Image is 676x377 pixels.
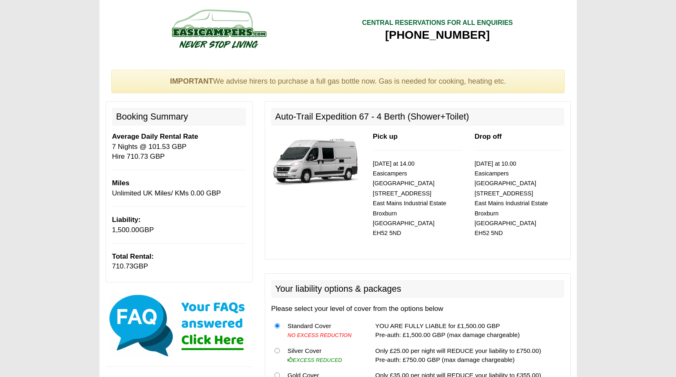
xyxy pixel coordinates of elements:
img: Click here for our most common FAQs [106,293,253,358]
i: NO EXCESS REDUCTION [288,332,352,338]
b: Average Daily Rental Rate [112,133,198,140]
i: EXCESS REDUCED [288,357,342,363]
td: YOU ARE FULLY LIABLE for £1,500.00 GBP Pre-auth: £1,500.00 GBP (max damage chargeable) [372,318,564,343]
span: 710.73 [112,262,133,270]
td: Only £25.00 per night will REDUCE your liability to £750.00) Pre-auth: £750.00 GBP (max damage ch... [372,343,564,368]
small: [DATE] at 10.00 Easicampers [GEOGRAPHIC_DATA] [STREET_ADDRESS] East Mains Industrial Estate Broxb... [474,160,548,237]
td: Silver Cover [284,343,363,368]
h2: Booking Summary [112,108,246,126]
td: Standard Cover [284,318,363,343]
p: Unlimited UK Miles/ KMs 0.00 GBP [112,178,246,198]
b: Total Rental: [112,253,154,260]
p: GBP [112,215,246,235]
h2: Your liability options & packages [271,280,564,298]
small: [DATE] at 14.00 Easicampers [GEOGRAPHIC_DATA] [STREET_ADDRESS] East Mains Industrial Estate Broxb... [373,160,446,237]
b: Liability: [112,216,141,224]
div: CENTRAL RESERVATIONS FOR ALL ENQUIRIES [362,18,513,28]
b: Miles [112,179,130,187]
p: Please select your level of cover from the options below [271,304,564,314]
p: 7 Nights @ 101.53 GBP Hire 710.73 GBP [112,132,246,162]
span: 1,500.00 [112,226,140,234]
b: Pick up [373,133,398,140]
img: 337.jpg [271,132,361,189]
div: We advise hirers to purchase a full gas bottle now. Gas is needed for cooking, heating etc. [111,70,565,93]
h2: Auto-Trail Expedition 67 - 4 Berth (Shower+Toilet) [271,108,564,126]
strong: IMPORTANT [170,77,213,85]
p: GBP [112,252,246,272]
b: Drop off [474,133,501,140]
img: campers-checkout-logo.png [141,6,296,51]
div: [PHONE_NUMBER] [362,28,513,42]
